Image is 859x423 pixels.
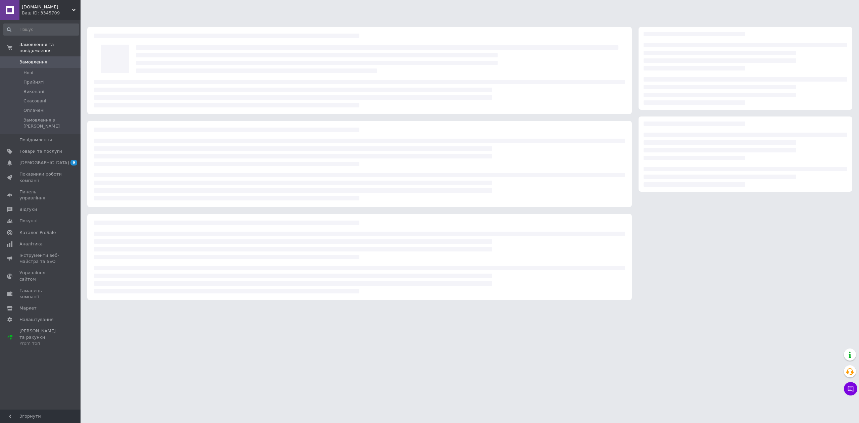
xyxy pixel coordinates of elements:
[19,241,43,247] span: Аналітика
[19,270,62,282] span: Управління сайтом
[19,305,37,311] span: Маркет
[70,160,77,166] span: 9
[19,218,38,224] span: Покупці
[23,79,44,85] span: Прийняті
[19,171,62,183] span: Показники роботи компанії
[19,137,52,143] span: Повідомлення
[19,189,62,201] span: Панель управління
[23,89,44,95] span: Виконані
[19,230,56,236] span: Каталог ProSale
[19,288,62,300] span: Гаманець компанії
[19,328,62,346] span: [PERSON_NAME] та рахунки
[19,206,37,213] span: Відгуки
[19,160,69,166] span: [DEMOGRAPHIC_DATA]
[19,148,62,154] span: Товари та послуги
[23,98,46,104] span: Скасовані
[22,10,81,16] div: Ваш ID: 3345709
[19,317,54,323] span: Налаштування
[3,23,79,36] input: Пошук
[844,382,857,395] button: Чат з покупцем
[23,117,78,129] span: Замовлення з [PERSON_NAME]
[19,340,62,346] div: Prom топ
[19,59,47,65] span: Замовлення
[19,42,81,54] span: Замовлення та повідомлення
[19,252,62,265] span: Інструменти веб-майстра та SEO
[23,107,45,113] span: Оплачені
[22,4,72,10] span: Vugidno.in.ua
[23,70,33,76] span: Нові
